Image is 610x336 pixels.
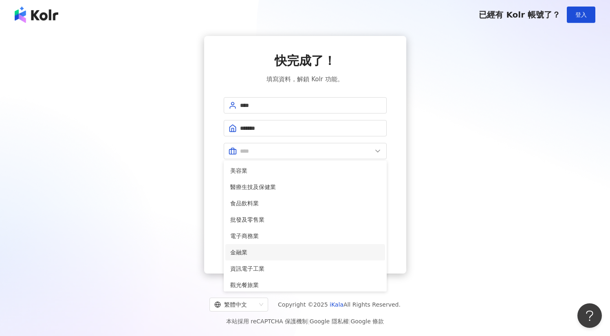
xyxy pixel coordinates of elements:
span: 美容業 [230,166,380,175]
span: 登入 [575,11,587,18]
a: Google 隱私權 [310,318,349,325]
span: 金融業 [230,248,380,257]
span: 資訊電子工業 [230,264,380,273]
iframe: Help Scout Beacon - Open [577,303,602,328]
span: Copyright © 2025 All Rights Reserved. [278,300,401,309]
span: 已經有 Kolr 帳號了？ [479,10,560,20]
span: 填寫資料，解鎖 Kolr 功能。 [266,74,343,84]
span: 醫療生技及保健業 [230,182,380,191]
span: 本站採用 reCAPTCHA 保護機制 [226,316,384,326]
span: | [349,318,351,325]
span: 食品飲料業 [230,199,380,208]
a: iKala [330,301,344,308]
span: 批發及零售業 [230,215,380,224]
div: 繁體中文 [214,298,256,311]
span: | [308,318,310,325]
span: 快完成了！ [275,52,336,69]
button: 登入 [567,7,595,23]
span: 觀光餐旅業 [230,280,380,289]
span: 電子商務業 [230,231,380,240]
img: logo [15,7,58,23]
a: Google 條款 [350,318,384,325]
